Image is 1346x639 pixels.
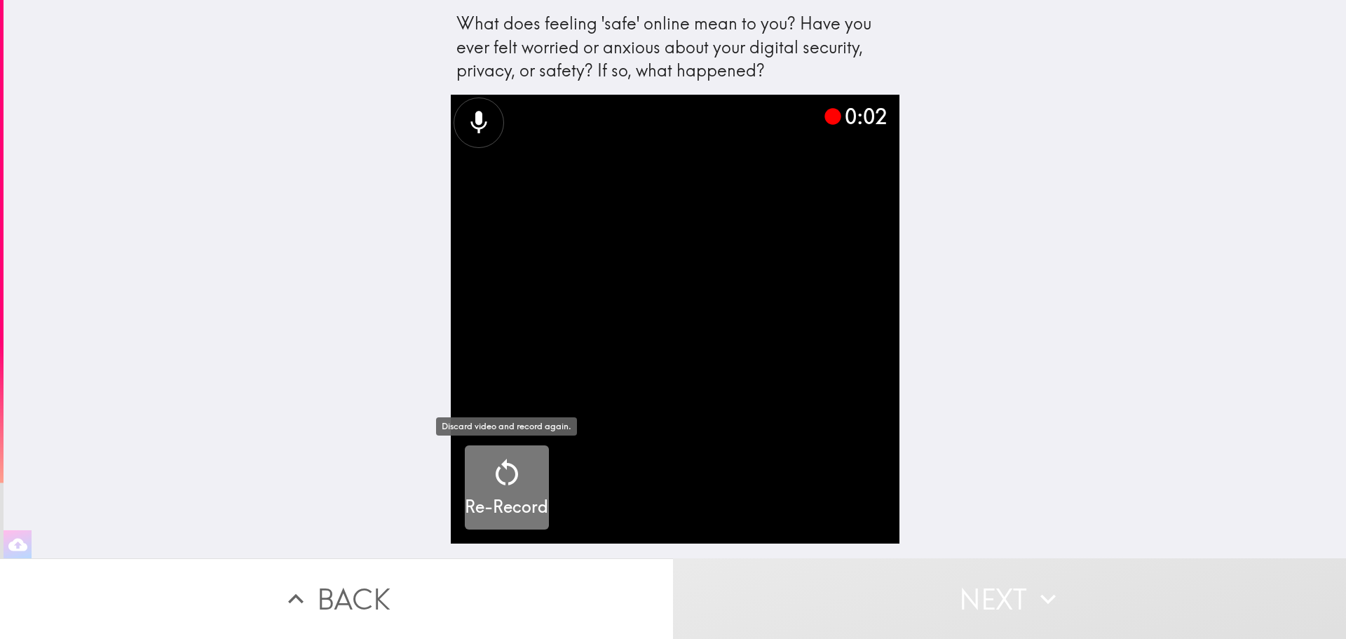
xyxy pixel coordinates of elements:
button: Re-Record [465,445,549,530]
div: Discard video and record again. [436,417,577,436]
div: 0:02 [823,102,886,131]
h5: Re-Record [465,495,548,519]
button: Next [673,558,1346,639]
div: What does feeling 'safe' online mean to you? Have you ever felt worried or anxious about your dig... [456,12,894,83]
